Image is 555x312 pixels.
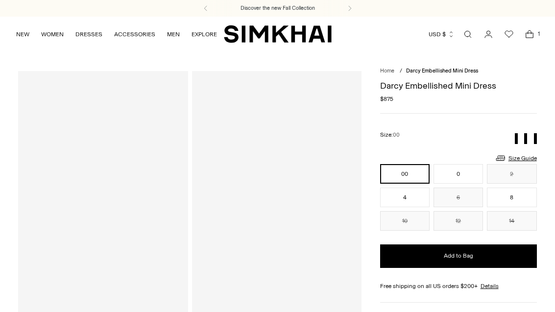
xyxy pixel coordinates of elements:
button: 12 [434,211,483,231]
span: Add to Bag [444,252,473,260]
span: 1 [534,29,543,38]
a: DRESSES [75,24,102,45]
button: USD $ [429,24,455,45]
nav: breadcrumbs [380,67,537,75]
button: 8 [487,188,536,207]
button: 10 [380,211,430,231]
button: 14 [487,211,536,231]
button: 2 [487,164,536,184]
span: Darcy Embellished Mini Dress [406,68,478,74]
button: 6 [434,188,483,207]
span: 00 [393,132,400,138]
a: Home [380,68,394,74]
a: Wishlist [499,24,519,44]
div: Free shipping on all US orders $200+ [380,282,537,290]
a: Discover the new Fall Collection [241,4,315,12]
a: Open search modal [458,24,478,44]
div: / [400,67,402,75]
button: Add to Bag [380,244,537,268]
a: Details [481,282,499,290]
h1: Darcy Embellished Mini Dress [380,81,537,90]
a: ACCESSORIES [114,24,155,45]
span: $875 [380,95,393,103]
a: Size Guide [495,152,537,164]
a: SIMKHAI [224,24,332,44]
a: WOMEN [41,24,64,45]
button: 4 [380,188,430,207]
a: MEN [167,24,180,45]
button: 00 [380,164,430,184]
label: Size: [380,130,400,140]
a: EXPLORE [192,24,217,45]
a: Go to the account page [479,24,498,44]
button: 0 [434,164,483,184]
a: NEW [16,24,29,45]
a: Open cart modal [520,24,539,44]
